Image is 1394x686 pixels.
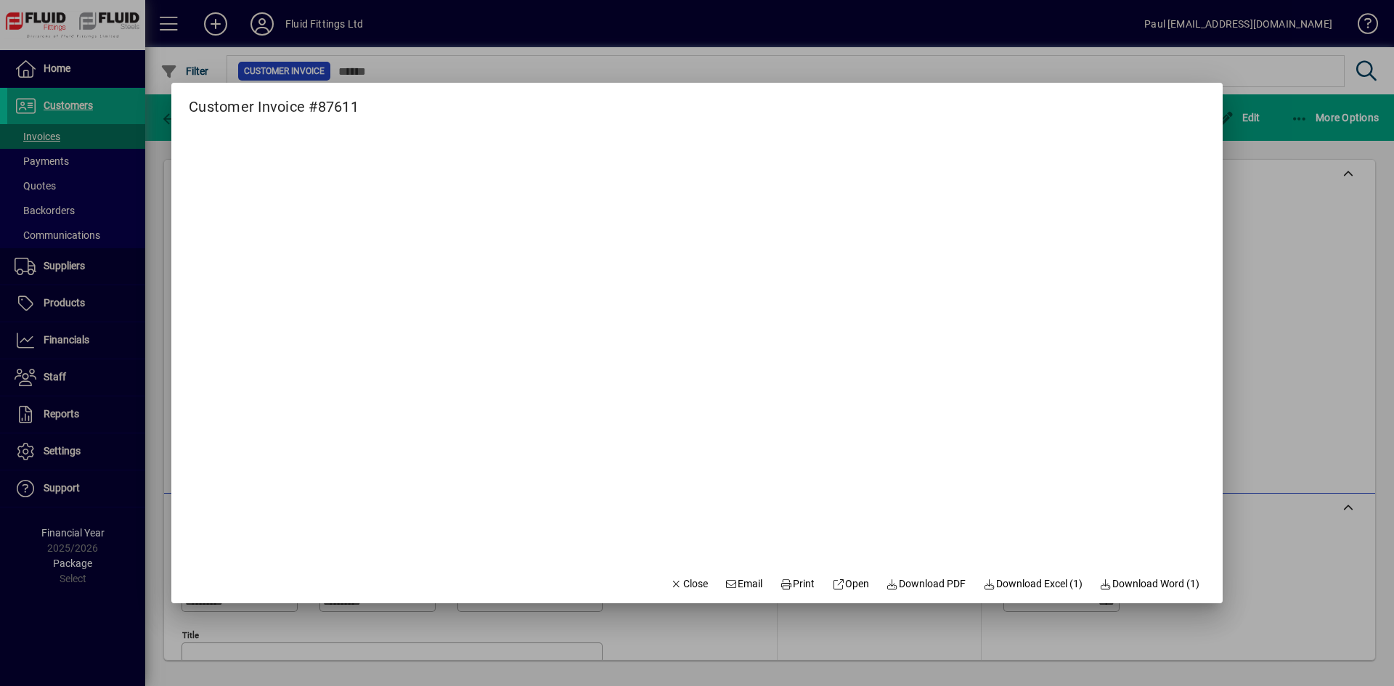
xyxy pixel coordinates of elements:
span: Download PDF [886,576,966,592]
span: Open [832,576,869,592]
button: Download Excel (1) [977,571,1088,597]
span: Print [780,576,815,592]
span: Close [670,576,708,592]
a: Download PDF [881,571,972,597]
h2: Customer Invoice #87611 [171,83,376,118]
button: Download Word (1) [1094,571,1206,597]
span: Download Excel (1) [983,576,1083,592]
span: Download Word (1) [1100,576,1200,592]
span: Email [725,576,763,592]
button: Print [774,571,820,597]
button: Close [664,571,714,597]
button: Email [720,571,769,597]
a: Open [826,571,875,597]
